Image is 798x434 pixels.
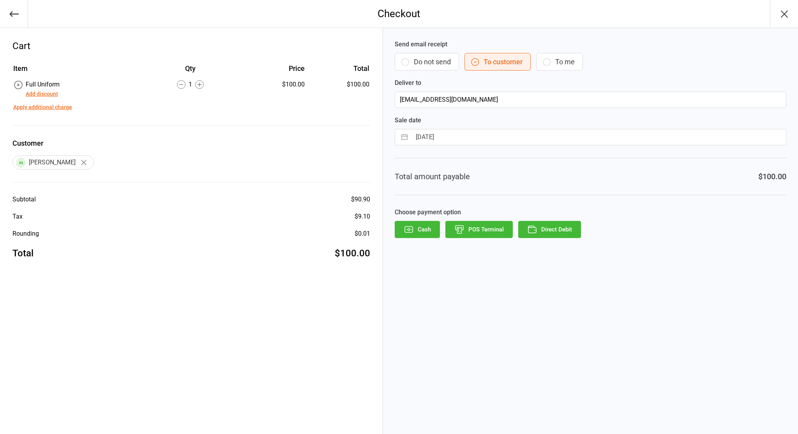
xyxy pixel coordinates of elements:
span: Full Uniform [26,81,60,88]
div: Rounding [12,229,39,238]
button: To me [536,53,583,71]
label: Deliver to [395,78,786,88]
div: $0.01 [355,229,370,238]
div: [PERSON_NAME] [12,155,94,169]
button: Do not send [395,53,459,71]
button: Add discount [26,90,58,98]
div: 1 [143,80,238,89]
div: $100.00 [335,246,370,260]
label: Choose payment option [395,208,786,217]
div: Subtotal [12,195,36,204]
label: Customer [12,138,370,148]
div: $9.10 [355,212,370,221]
div: $100.00 [758,171,786,182]
div: Total [12,246,34,260]
label: Sale date [395,116,786,125]
input: Customer Email [395,92,786,108]
th: Item [13,63,142,79]
button: To customer [464,53,531,71]
div: Cart [12,39,370,53]
button: Direct Debit [518,221,581,238]
div: Tax [12,212,23,221]
label: Send email receipt [395,40,786,49]
div: $100.00 [239,80,305,89]
button: Apply additional charge [13,103,72,111]
button: Cash [395,221,440,238]
th: Total [308,63,369,79]
div: Total amount payable [395,171,470,182]
div: Price [239,63,305,74]
button: POS Terminal [445,221,513,238]
div: $90.90 [351,195,370,204]
td: $100.00 [308,80,369,99]
th: Qty [143,63,238,79]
